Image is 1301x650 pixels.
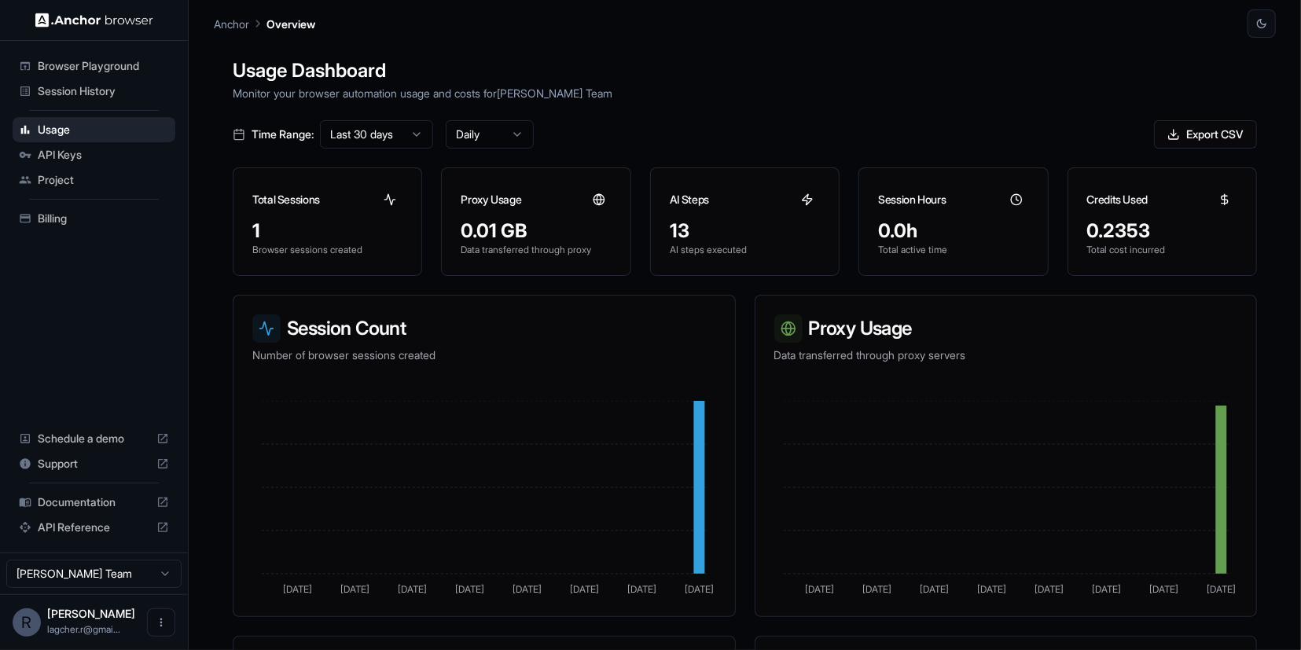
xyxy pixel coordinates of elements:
tspan: [DATE] [1035,584,1064,596]
div: 0.01 GB [461,219,611,244]
tspan: [DATE] [1207,584,1236,596]
span: Time Range: [252,127,314,142]
nav: breadcrumb [214,15,315,32]
h3: Proxy Usage [774,314,1238,343]
h3: Session Count [252,314,716,343]
p: Total active time [878,244,1028,256]
tspan: [DATE] [685,584,714,596]
span: Browser Playground [38,58,169,74]
tspan: [DATE] [340,584,369,596]
p: Monitor your browser automation usage and costs for [PERSON_NAME] Team [233,85,1257,101]
span: Raymond Lagcher [47,607,135,620]
div: Documentation [13,490,175,515]
p: Total cost incurred [1087,244,1237,256]
h3: Proxy Usage [461,192,521,207]
span: Support [38,456,150,472]
div: Browser Playground [13,53,175,79]
tspan: [DATE] [805,584,834,596]
div: R [13,608,41,637]
span: Documentation [38,494,150,510]
span: Project [38,172,169,188]
div: API Keys [13,142,175,167]
p: AI steps executed [670,244,820,256]
h3: Credits Used [1087,192,1148,207]
tspan: [DATE] [570,584,599,596]
span: Schedule a demo [38,431,150,446]
img: Anchor Logo [35,13,153,28]
div: Usage [13,117,175,142]
h3: AI Steps [670,192,709,207]
h3: Session Hours [878,192,946,207]
tspan: [DATE] [977,584,1006,596]
div: 1 [252,219,402,244]
div: Project [13,167,175,193]
p: Number of browser sessions created [252,347,716,363]
span: lagcher.r@gmail.com [47,623,120,635]
div: Session History [13,79,175,104]
p: Anchor [214,16,249,32]
span: API Reference [38,520,150,535]
p: Browser sessions created [252,244,402,256]
tspan: [DATE] [398,584,427,596]
div: Schedule a demo [13,426,175,451]
tspan: [DATE] [455,584,484,596]
button: Export CSV [1154,120,1257,149]
span: API Keys [38,147,169,163]
span: Session History [38,83,169,99]
p: Overview [266,16,315,32]
p: Data transferred through proxy [461,244,611,256]
span: Usage [38,122,169,138]
div: 0.2353 [1087,219,1237,244]
tspan: [DATE] [627,584,656,596]
tspan: [DATE] [1149,584,1178,596]
span: Billing [38,211,169,226]
div: Support [13,451,175,476]
tspan: [DATE] [1092,584,1121,596]
div: 13 [670,219,820,244]
tspan: [DATE] [862,584,891,596]
h1: Usage Dashboard [233,57,1257,85]
button: Open menu [147,608,175,637]
div: API Reference [13,515,175,540]
div: Billing [13,206,175,231]
tspan: [DATE] [283,584,312,596]
div: 0.0h [878,219,1028,244]
tspan: [DATE] [920,584,949,596]
p: Data transferred through proxy servers [774,347,1238,363]
h3: Total Sessions [252,192,320,207]
tspan: [DATE] [513,584,542,596]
